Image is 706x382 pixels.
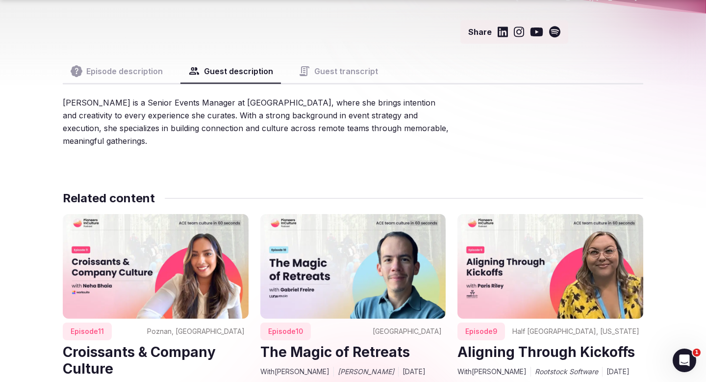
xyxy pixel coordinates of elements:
[180,59,281,83] button: Guest description
[498,26,508,38] a: Share on LinkedIn
[514,26,524,38] a: Share on Instagram
[63,96,450,147] div: [PERSON_NAME] is a Senior Events Manager at [GEOGRAPHIC_DATA], where she brings intention and cre...
[530,26,543,38] a: Share on Youtube
[457,344,635,360] a: Aligning Through Kickoffs
[63,344,216,377] a: Croissants & Company Culture
[457,214,643,319] img: Aligning Through Kickoffs
[403,367,426,377] span: [DATE]
[260,323,311,340] span: Episode 10
[549,26,560,38] a: Share on Spotify
[291,59,386,83] button: Guest transcript
[457,323,505,340] span: Episode 9
[512,327,639,336] span: Half [GEOGRAPHIC_DATA], [US_STATE]
[606,367,630,377] span: [DATE]
[373,327,442,336] span: [GEOGRAPHIC_DATA]
[260,367,329,377] span: With [PERSON_NAME]
[457,367,527,377] span: With [PERSON_NAME]
[260,214,446,319] img: The Magic of Retreats
[63,214,249,319] img: Croissants & Company Culture
[338,367,394,377] span: [PERSON_NAME]
[63,191,155,206] h2: Related content
[693,349,701,356] span: 1
[468,27,492,37] span: Share
[63,59,171,83] button: Episode description
[147,327,245,336] span: Poznan, [GEOGRAPHIC_DATA]
[260,344,410,360] a: The Magic of Retreats
[673,349,696,372] iframe: Intercom live chat
[535,367,598,377] span: Rootstock Software
[63,323,112,340] span: Episode 11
